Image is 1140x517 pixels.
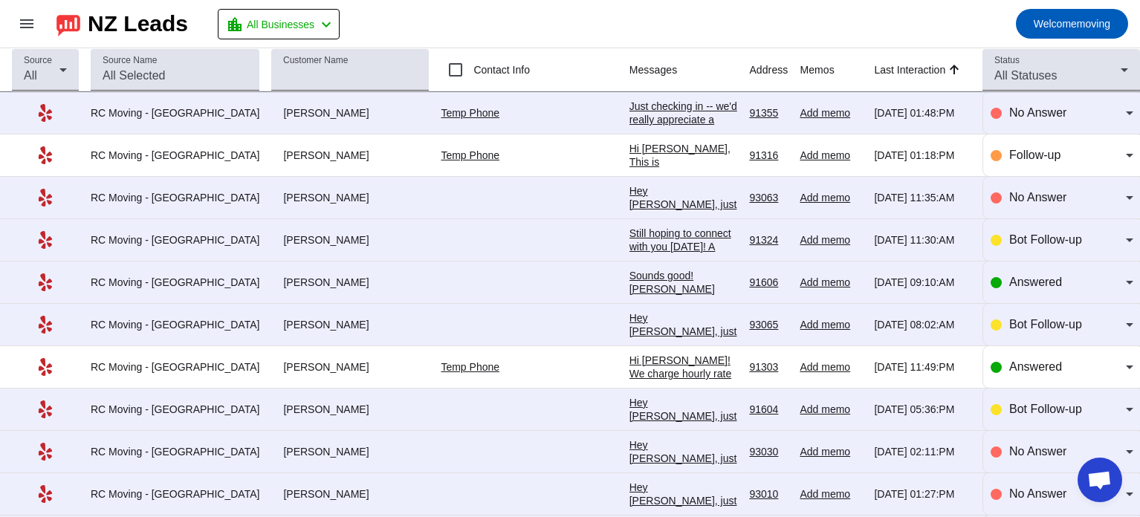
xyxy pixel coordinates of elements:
div: [DATE] 01:18:PM [874,149,971,162]
div: Add memo [800,233,862,247]
div: [PERSON_NAME] [271,191,429,204]
div: RC Moving - [GEOGRAPHIC_DATA] [91,191,259,204]
img: logo [56,11,80,36]
div: Just checking in -- we'd really appreciate a quick phone call to make sure everything is planned ... [629,100,738,287]
a: Temp Phone [441,361,499,373]
span: moving [1034,13,1110,34]
span: No Answer [1009,487,1066,500]
mat-icon: Yelp [36,189,54,207]
div: 91303 [749,360,788,374]
div: Open chat [1078,458,1122,502]
div: Add memo [800,149,862,162]
div: [PERSON_NAME] [271,106,429,120]
span: All Statuses [994,69,1057,82]
div: [DATE] 11:30:AM [874,233,971,247]
div: 91355 [749,106,788,120]
mat-icon: Yelp [36,146,54,164]
div: 93030 [749,445,788,458]
mat-icon: location_city [226,16,244,33]
div: Add memo [800,360,862,374]
div: [DATE] 09:10:AM [874,276,971,289]
div: Hey [PERSON_NAME], just following up! Are you still interested in getting a moving estimate? We'd... [629,311,738,498]
div: RC Moving - [GEOGRAPHIC_DATA] [91,149,259,162]
a: Temp Phone [441,107,499,119]
div: [DATE] 08:02:AM [874,318,971,331]
div: RC Moving - [GEOGRAPHIC_DATA] [91,276,259,289]
label: Contact Info [470,62,530,77]
mat-icon: Yelp [36,231,54,249]
div: 91316 [749,149,788,162]
div: 91604 [749,403,788,416]
div: Add memo [800,445,862,458]
div: [PERSON_NAME] [271,403,429,416]
span: Bot Follow-up [1009,403,1082,415]
mat-icon: Yelp [36,104,54,122]
mat-label: Source [24,56,52,65]
div: [DATE] 01:27:PM [874,487,971,501]
div: 93065 [749,318,788,331]
div: Add memo [800,276,862,289]
mat-label: Customer Name [283,56,348,65]
input: All Selected [103,67,247,85]
div: [DATE] 02:11:PM [874,445,971,458]
th: Memos [800,48,874,92]
button: Welcomemoving [1016,9,1128,39]
button: All Businesses [218,9,340,39]
div: [PERSON_NAME] [271,149,429,162]
mat-icon: Yelp [36,358,54,376]
mat-icon: chevron_left [317,16,335,33]
mat-label: Source Name [103,56,157,65]
th: Messages [629,48,750,92]
div: [DATE] 05:36:PM [874,403,971,416]
span: Bot Follow-up [1009,233,1082,246]
div: [PERSON_NAME] [271,276,429,289]
span: Bot Follow-up [1009,318,1082,331]
mat-icon: Yelp [36,273,54,291]
div: [PERSON_NAME] [271,445,429,458]
div: Add memo [800,191,862,204]
div: RC Moving - [GEOGRAPHIC_DATA] [91,445,259,458]
div: RC Moving - [GEOGRAPHIC_DATA] [91,487,259,501]
th: Address [749,48,800,92]
span: All [24,69,37,82]
mat-icon: menu [18,15,36,33]
span: No Answer [1009,445,1066,458]
div: Sounds good! [PERSON_NAME] [629,269,738,296]
span: No Answer [1009,191,1066,204]
mat-icon: Yelp [36,400,54,418]
div: Last Interaction [874,62,945,77]
div: [PERSON_NAME] [271,318,429,331]
mat-icon: Yelp [36,485,54,503]
div: RC Moving - [GEOGRAPHIC_DATA] [91,360,259,374]
div: [DATE] 01:48:PM [874,106,971,120]
div: 93010 [749,487,788,501]
span: Follow-up [1009,149,1060,161]
div: Still hoping to connect with you [DATE]! A short call will help us better understand your move an... [629,227,738,387]
div: Add memo [800,318,862,331]
div: RC Moving - [GEOGRAPHIC_DATA] [91,318,259,331]
div: RC Moving - [GEOGRAPHIC_DATA] [91,233,259,247]
mat-label: Status [994,56,1020,65]
div: 91324 [749,233,788,247]
a: Temp Phone [441,149,499,161]
span: Welcome [1034,18,1077,30]
mat-icon: Yelp [36,316,54,334]
div: [DATE] 11:49:PM [874,360,971,374]
div: Add memo [800,403,862,416]
div: NZ Leads [88,13,188,34]
div: [PERSON_NAME] [271,487,429,501]
div: RC Moving - [GEOGRAPHIC_DATA] [91,106,259,120]
div: [DATE] 11:35:AM [874,191,971,204]
span: No Answer [1009,106,1066,119]
span: Answered [1009,360,1062,373]
span: Answered [1009,276,1062,288]
div: Hi [PERSON_NAME], This is [PERSON_NAME] from RC Moving Company. We spoke about your upcoming move... [629,142,738,383]
div: RC Moving - [GEOGRAPHIC_DATA] [91,403,259,416]
div: [PERSON_NAME] [271,233,429,247]
mat-icon: Yelp [36,443,54,461]
div: Add memo [800,106,862,120]
div: [PERSON_NAME] [271,360,429,374]
div: Add memo [800,487,862,501]
span: All Businesses [247,14,314,35]
div: Hey [PERSON_NAME], just checking in one last time. If you're still looking for help with your mov... [629,184,738,438]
